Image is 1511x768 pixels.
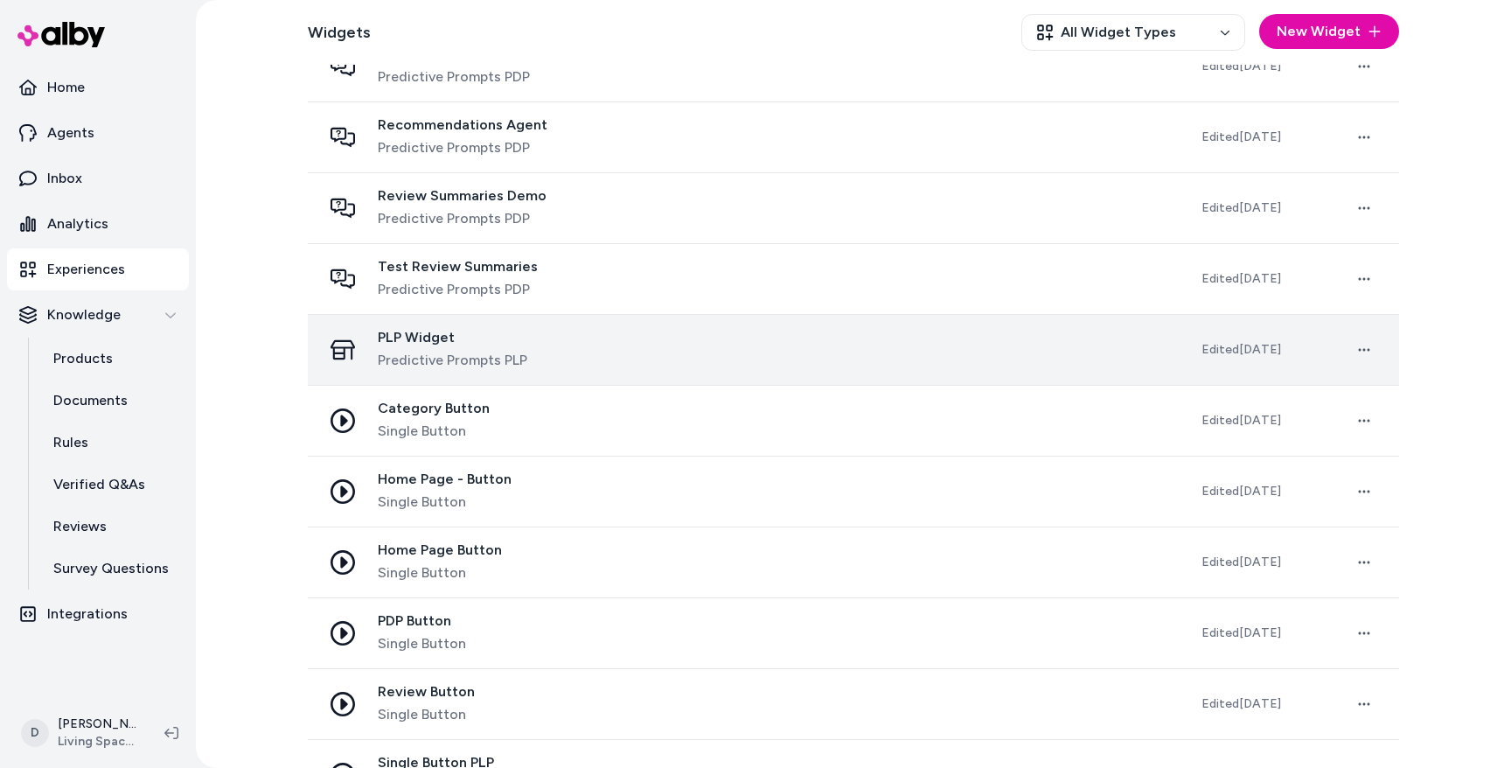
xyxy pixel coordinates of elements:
span: Single Button [378,492,512,513]
span: PLP Widget [378,329,527,346]
span: Edited [DATE] [1201,271,1281,286]
button: Knowledge [7,294,189,336]
button: D[PERSON_NAME]Living Spaces [10,705,150,761]
p: Rules [53,432,88,453]
a: Survey Questions [36,548,189,590]
span: Recommendations Agent [378,116,547,134]
span: Edited [DATE] [1201,555,1281,569]
span: Predictive Prompts PDP [378,279,538,300]
p: Inbox [47,168,82,189]
span: Review Summaries Demo [378,187,547,205]
span: Edited [DATE] [1201,484,1281,499]
p: [PERSON_NAME] [58,716,136,733]
a: Analytics [7,203,189,245]
button: All Widget Types [1021,14,1245,51]
p: Knowledge [47,304,121,325]
p: Documents [53,390,128,411]
span: Review Button [378,683,475,701]
span: Edited [DATE] [1201,342,1281,357]
p: Survey Questions [53,558,169,579]
p: Products [53,348,113,369]
h2: Widgets [308,20,371,45]
p: Analytics [47,213,108,234]
span: Test Review Summaries [378,258,538,276]
p: Agents [47,122,94,143]
span: Edited [DATE] [1201,129,1281,144]
a: Documents [36,380,189,422]
span: Edited [DATE] [1201,413,1281,428]
p: Integrations [47,604,128,625]
span: Single Button [378,421,490,442]
span: Single Button [378,704,475,725]
a: Rules [36,422,189,464]
span: Edited [DATE] [1201,625,1281,640]
span: Edited [DATE] [1201,200,1281,215]
span: Living Spaces [58,733,136,751]
a: Agents [7,112,189,154]
a: Reviews [36,506,189,548]
button: New Widget [1259,14,1399,49]
span: Home Page - Button [378,471,512,488]
p: Verified Q&As [53,474,145,495]
a: Experiences [7,248,189,290]
a: Products [36,338,189,380]
span: Predictive Prompts PDP [378,137,547,158]
span: Edited [DATE] [1201,696,1281,711]
span: PDP Button [378,612,466,630]
span: Predictive Prompts PDP [378,208,547,229]
p: Reviews [53,516,107,537]
img: alby Logo [17,22,105,47]
a: Inbox [7,157,189,199]
a: Verified Q&As [36,464,189,506]
span: Single Button [378,562,502,583]
span: Predictive Prompts PLP [378,350,527,371]
span: Predictive Prompts PDP [378,66,741,87]
a: Home [7,66,189,108]
span: Home Page Button [378,541,502,559]
span: D [21,719,49,747]
span: Single Button [378,633,466,654]
p: Experiences [47,259,125,280]
p: Home [47,77,85,98]
a: Integrations [7,593,189,635]
span: Edited [DATE] [1201,59,1281,73]
span: Category Button [378,400,490,417]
